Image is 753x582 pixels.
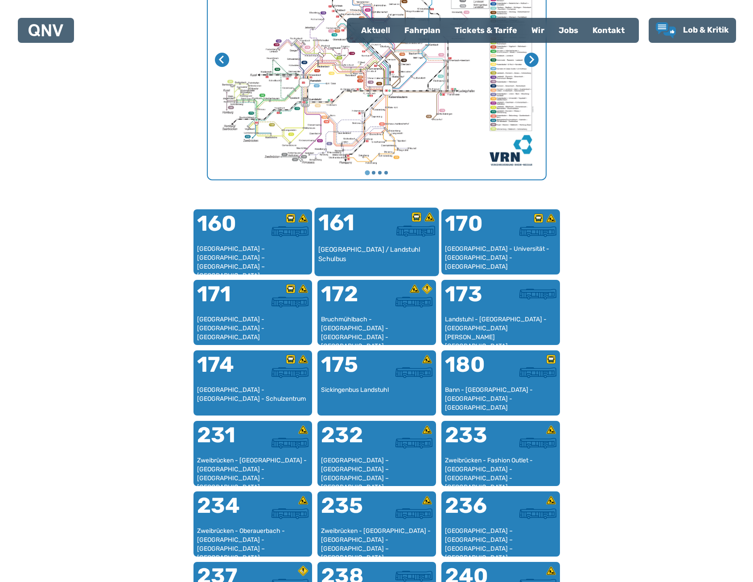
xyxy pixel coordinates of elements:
[384,171,388,175] button: Gehe zu Seite 4
[197,456,309,482] div: Zweibrücken - [GEOGRAPHIC_DATA] - [GEOGRAPHIC_DATA] - [GEOGRAPHIC_DATA] - [GEOGRAPHIC_DATA] - [GE...
[524,19,551,42] a: Wir
[29,24,63,37] img: QNV Logo
[372,171,375,175] button: Gehe zu Seite 2
[272,438,309,449] img: Überlandbus
[396,225,435,237] img: Überlandbus
[318,245,435,272] div: [GEOGRAPHIC_DATA] / Landstuhl Schulbus
[272,297,309,308] img: Überlandbus
[197,315,309,341] div: [GEOGRAPHIC_DATA] - [GEOGRAPHIC_DATA] - [GEOGRAPHIC_DATA]
[445,283,501,316] div: 173
[321,456,432,482] div: [GEOGRAPHIC_DATA] – [GEOGRAPHIC_DATA] – [GEOGRAPHIC_DATA] – [GEOGRAPHIC_DATA] – [GEOGRAPHIC_DATA]
[448,19,524,42] a: Tickets & Tarife
[395,367,432,378] img: Überlandbus
[395,571,432,582] img: Überlandbus
[321,354,377,386] div: 175
[197,386,309,412] div: [GEOGRAPHIC_DATA] - [GEOGRAPHIC_DATA] - Schulzentrum
[683,25,729,35] span: Lob & Kritik
[321,527,432,553] div: Zweibrücken - [GEOGRAPHIC_DATA] - [GEOGRAPHIC_DATA] - [GEOGRAPHIC_DATA] – [GEOGRAPHIC_DATA]
[585,19,632,42] a: Kontakt
[397,19,448,42] a: Fahrplan
[445,354,501,386] div: 180
[445,456,556,482] div: Zweibrücken - Fashion Outlet - [GEOGRAPHIC_DATA] - [GEOGRAPHIC_DATA] - [GEOGRAPHIC_DATA]
[656,22,729,38] a: Lob & Kritik
[519,289,556,299] img: Überlandbus
[197,527,309,553] div: Zweibrücken - Oberauerbach - [GEOGRAPHIC_DATA] - [GEOGRAPHIC_DATA] – [GEOGRAPHIC_DATA]
[378,171,382,175] button: Gehe zu Seite 3
[208,170,546,176] ul: Wählen Sie eine Seite zum Anzeigen
[197,495,253,527] div: 234
[197,213,253,245] div: 160
[321,495,377,527] div: 235
[395,438,432,449] img: Überlandbus
[519,438,556,449] img: Überlandbus
[395,508,432,519] img: Überlandbus
[395,297,432,308] img: Überlandbus
[519,367,556,378] img: Überlandbus
[197,283,253,316] div: 171
[445,315,556,341] div: Landstuhl - [GEOGRAPHIC_DATA] - [GEOGRAPHIC_DATA][PERSON_NAME][GEOGRAPHIC_DATA]
[197,424,253,457] div: 231
[445,527,556,553] div: [GEOGRAPHIC_DATA] – [GEOGRAPHIC_DATA] – [GEOGRAPHIC_DATA] – [GEOGRAPHIC_DATA]
[524,53,539,67] button: Nächste Seite
[365,170,370,175] button: Gehe zu Seite 1
[445,424,501,457] div: 233
[29,21,63,39] a: QNV Logo
[272,367,309,378] img: Überlandbus
[197,354,253,386] div: 174
[321,386,432,412] div: Sickingenbus Landstuhl
[318,212,376,245] div: 161
[445,213,501,245] div: 170
[272,508,309,519] img: Überlandbus
[197,245,309,271] div: [GEOGRAPHIC_DATA] – [GEOGRAPHIC_DATA] – [GEOGRAPHIC_DATA] – [GEOGRAPHIC_DATA] – [GEOGRAPHIC_DATA]...
[519,226,556,237] img: Überlandbus
[445,495,501,527] div: 236
[215,53,229,67] button: Letzte Seite
[321,283,377,316] div: 172
[321,315,432,341] div: Bruchmühlbach - [GEOGRAPHIC_DATA] - [GEOGRAPHIC_DATA] - [GEOGRAPHIC_DATA] - [GEOGRAPHIC_DATA]
[551,19,585,42] a: Jobs
[272,226,309,237] img: Überlandbus
[445,245,556,271] div: [GEOGRAPHIC_DATA] - Universität - [GEOGRAPHIC_DATA] - [GEOGRAPHIC_DATA]
[519,508,556,519] img: Überlandbus
[321,424,377,457] div: 232
[354,19,397,42] a: Aktuell
[445,386,556,412] div: Bann - [GEOGRAPHIC_DATA] - [GEOGRAPHIC_DATA] - [GEOGRAPHIC_DATA]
